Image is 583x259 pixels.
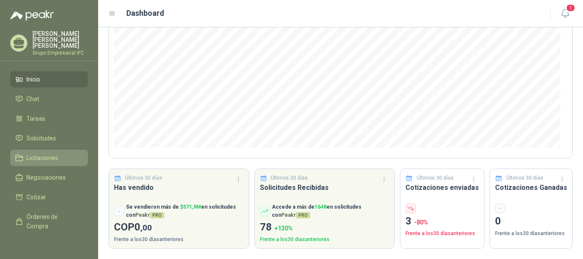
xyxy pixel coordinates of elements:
[272,203,390,219] p: Accede a más de en solicitudes con
[114,182,244,193] h3: Has vendido
[10,71,88,87] a: Inicio
[495,230,567,238] p: Frente a los 30 días anteriores
[10,111,88,127] a: Tareas
[566,4,575,12] span: 1
[271,174,308,182] p: Últimos 30 días
[32,50,88,55] p: Grupo Empresarial IFC
[417,174,454,182] p: Últimos 30 días
[495,182,567,193] h3: Cotizaciones Ganadas
[150,212,164,218] span: PRO
[10,10,54,20] img: Logo peakr
[26,173,66,182] span: Negociaciones
[134,221,152,233] span: 0
[26,114,45,123] span: Tareas
[10,91,88,107] a: Chat
[126,7,164,19] h1: Dashboard
[414,219,428,226] span: -80 %
[140,223,152,233] span: ,00
[180,204,201,210] span: $ 571,9M
[315,204,326,210] span: 1648
[495,203,505,213] div: -
[495,213,567,230] p: 0
[557,6,573,21] button: 1
[114,219,244,236] p: COP
[32,31,88,49] p: [PERSON_NAME] [PERSON_NAME] [PERSON_NAME]
[26,192,46,202] span: Cotizar
[260,236,390,244] p: Frente a los 30 días anteriores
[260,219,390,236] p: 78
[10,169,88,186] a: Negociaciones
[126,203,244,219] p: Se vendieron más de en solicitudes con
[405,230,479,238] p: Frente a los 30 días anteriores
[125,174,162,182] p: Últimos 30 días
[26,212,80,231] span: Órdenes de Compra
[26,134,56,143] span: Solicitudes
[10,189,88,205] a: Cotizar
[10,150,88,166] a: Licitaciones
[10,238,88,254] a: Remisiones
[405,182,479,193] h3: Cotizaciones enviadas
[281,212,310,218] span: Peakr
[274,225,293,232] span: + 130 %
[10,130,88,146] a: Solicitudes
[506,174,543,182] p: Últimos 30 días
[405,213,479,230] p: 3
[135,212,164,218] span: Peakr
[296,212,310,218] span: PRO
[26,94,39,104] span: Chat
[26,75,40,84] span: Inicio
[114,236,244,244] p: Frente a los 30 días anteriores
[26,153,58,163] span: Licitaciones
[260,182,390,193] h3: Solicitudes Recibidas
[10,209,88,234] a: Órdenes de Compra
[114,206,124,216] div: -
